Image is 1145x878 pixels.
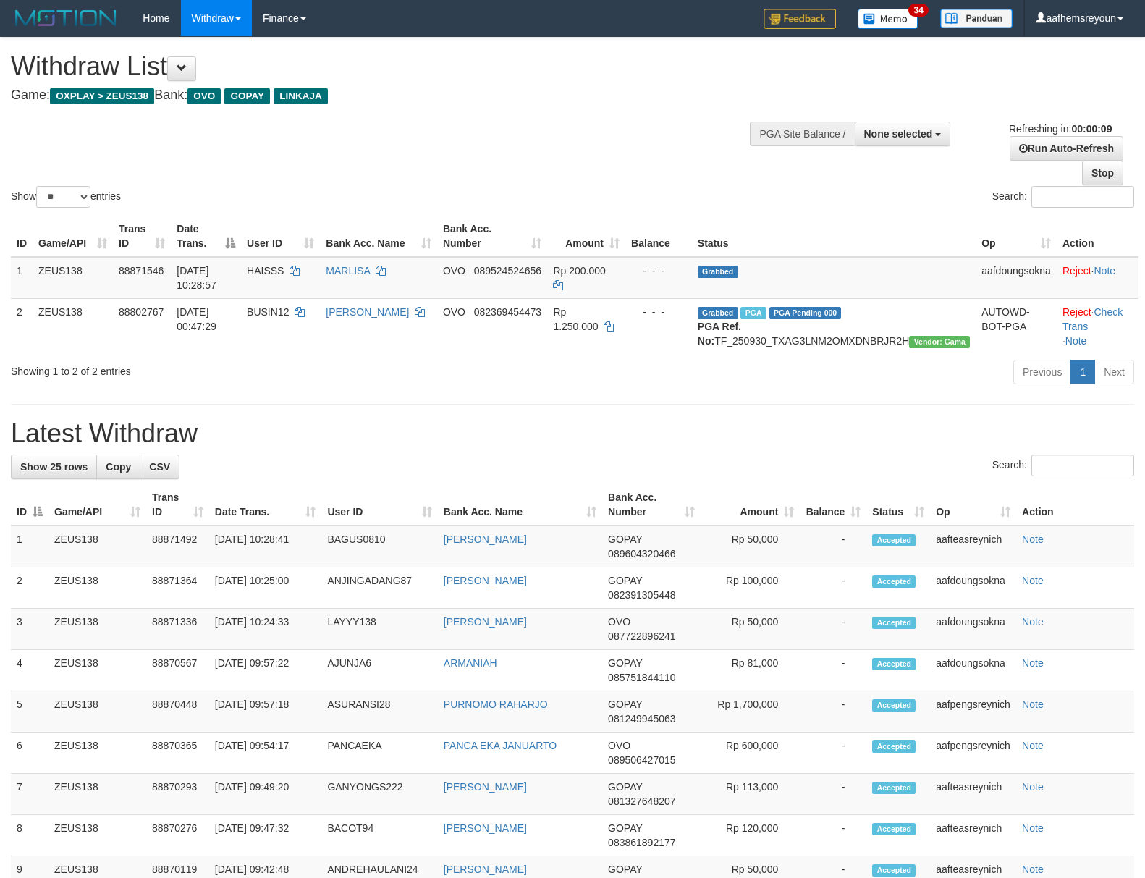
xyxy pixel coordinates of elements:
[48,484,146,525] th: Game/API: activate to sort column ascending
[444,864,527,875] a: [PERSON_NAME]
[48,815,146,856] td: ZEUS138
[1031,186,1134,208] input: Search:
[241,216,320,257] th: User ID: activate to sort column ascending
[20,461,88,473] span: Show 25 rows
[872,658,916,670] span: Accepted
[444,616,527,628] a: [PERSON_NAME]
[209,567,322,609] td: [DATE] 10:25:00
[437,216,547,257] th: Bank Acc. Number: activate to sort column ascending
[701,774,800,815] td: Rp 113,000
[113,216,171,257] th: Trans ID: activate to sort column ascending
[11,186,121,208] label: Show entries
[1094,360,1134,384] a: Next
[553,265,605,277] span: Rp 200.000
[149,461,170,473] span: CSV
[321,815,437,856] td: BACOT94
[800,525,866,567] td: -
[474,265,541,277] span: Copy 089524524656 to clipboard
[321,525,437,567] td: BAGUS0810
[438,484,602,525] th: Bank Acc. Name: activate to sort column ascending
[608,657,642,669] span: GOPAY
[48,774,146,815] td: ZEUS138
[1057,257,1138,299] td: ·
[247,306,289,318] span: BUSIN12
[11,650,48,691] td: 4
[1071,123,1112,135] strong: 00:00:09
[608,781,642,793] span: GOPAY
[608,616,630,628] span: OVO
[764,9,836,29] img: Feedback.jpg
[872,864,916,877] span: Accepted
[146,484,209,525] th: Trans ID: activate to sort column ascending
[444,822,527,834] a: [PERSON_NAME]
[11,815,48,856] td: 8
[930,774,1016,815] td: aafteasreynich
[119,306,164,318] span: 88802767
[1022,575,1044,586] a: Note
[769,307,842,319] span: PGA Pending
[1070,360,1095,384] a: 1
[872,617,916,629] span: Accepted
[631,305,686,319] div: - - -
[326,265,370,277] a: MARLISA
[11,455,97,479] a: Show 25 rows
[33,257,113,299] td: ZEUS138
[701,733,800,774] td: Rp 600,000
[1022,533,1044,545] a: Note
[33,298,113,354] td: ZEUS138
[36,186,90,208] select: Showentries
[855,122,951,146] button: None selected
[692,298,976,354] td: TF_250930_TXAG3LNM2OMXDNBRJR2H
[625,216,692,257] th: Balance
[908,4,928,17] span: 34
[444,657,497,669] a: ARMANIAH
[800,609,866,650] td: -
[11,525,48,567] td: 1
[800,733,866,774] td: -
[608,548,675,560] span: Copy 089604320466 to clipboard
[608,754,675,766] span: Copy 089506427015 to clipboard
[326,306,409,318] a: [PERSON_NAME]
[247,265,284,277] span: HAISSS
[1022,657,1044,669] a: Note
[48,650,146,691] td: ZEUS138
[1010,136,1123,161] a: Run Auto-Refresh
[146,733,209,774] td: 88870365
[976,257,1057,299] td: aafdoungsokna
[187,88,221,104] span: OVO
[602,484,701,525] th: Bank Acc. Number: activate to sort column ascending
[11,774,48,815] td: 7
[209,484,322,525] th: Date Trans.: activate to sort column ascending
[1062,306,1091,318] a: Reject
[800,691,866,733] td: -
[872,740,916,753] span: Accepted
[209,733,322,774] td: [DATE] 09:54:17
[553,306,598,332] span: Rp 1.250.000
[872,782,916,794] span: Accepted
[443,265,465,277] span: OVO
[698,307,738,319] span: Grabbed
[701,650,800,691] td: Rp 81,000
[96,455,140,479] a: Copy
[608,698,642,710] span: GOPAY
[209,815,322,856] td: [DATE] 09:47:32
[872,699,916,712] span: Accepted
[608,533,642,545] span: GOPAY
[146,567,209,609] td: 88871364
[701,484,800,525] th: Amount: activate to sort column ascending
[444,575,527,586] a: [PERSON_NAME]
[1022,864,1044,875] a: Note
[698,321,741,347] b: PGA Ref. No:
[209,609,322,650] td: [DATE] 10:24:33
[930,650,1016,691] td: aafdoungsokna
[698,266,738,278] span: Grabbed
[146,774,209,815] td: 88870293
[1022,698,1044,710] a: Note
[608,630,675,642] span: Copy 087722896241 to clipboard
[872,823,916,835] span: Accepted
[1057,298,1138,354] td: · ·
[608,713,675,725] span: Copy 081249945063 to clipboard
[701,815,800,856] td: Rp 120,000
[48,691,146,733] td: ZEUS138
[930,484,1016,525] th: Op: activate to sort column ascending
